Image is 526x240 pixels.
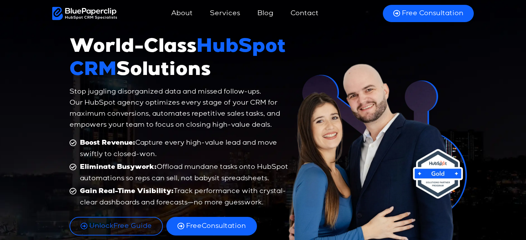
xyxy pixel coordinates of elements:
span: Unlock [89,223,113,230]
span: Free Guide [89,222,152,231]
span: Consultation [186,222,246,231]
b: Gain Real-Time Visibility: [80,188,174,195]
span: Free Consultation [402,9,463,18]
span: Track performance with crystal-clear dashboards and forecasts—no more guesswork. [78,186,291,208]
a: Free Consultation [383,5,474,22]
b: Boost Revenue: [80,140,135,147]
a: UnlockFree Guide [70,217,163,236]
p: Stop juggling disorganized data and missed follow-ups. Our HubSpot agency optimizes every stage o... [70,86,291,131]
h1: World-Class Solutions [70,37,291,83]
nav: Menu [117,5,374,22]
img: BluePaperClip Logo White [52,7,118,20]
a: Services [203,5,247,22]
span: Free [186,223,202,230]
a: About [164,5,200,22]
a: Contact [284,5,325,22]
a: Blog [250,5,280,22]
span: Capture every high-value lead and move swiftly to closed-won. [78,137,291,160]
span: Offload mundane tasks onto HubSpot automations so reps can sell, not babysit spreadsheets. [78,162,291,184]
b: Eliminate Busywork: [80,164,157,171]
a: FreeConsultation [166,217,257,236]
